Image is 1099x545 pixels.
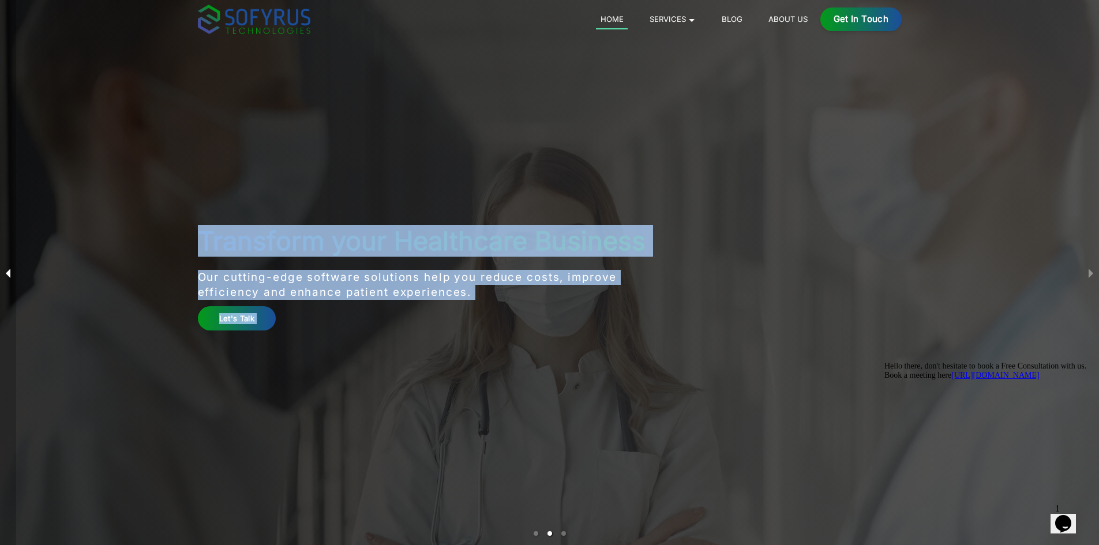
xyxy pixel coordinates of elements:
p: Our cutting-edge software solutions help you reduce costs, improve efficiency and enhance patient... [198,270,667,300]
a: Home [596,12,628,29]
a: [URL][DOMAIN_NAME] [72,14,159,22]
a: Services 🞃 [645,12,700,26]
a: Get in Touch [820,7,902,31]
div: Hello there, don't hesitate to book a Free Consultation with us.Book a meeting here[URL][DOMAIN_N... [5,5,212,23]
li: slide item 1 [534,531,538,536]
li: slide item 2 [547,531,552,536]
li: slide item 3 [561,531,566,536]
img: sofyrus [198,5,310,34]
iframe: chat widget [880,357,1087,493]
iframe: chat widget [1051,499,1087,533]
a: About Us [764,12,812,26]
a: Blog [717,12,747,26]
h2: Transform your Healthcare Business [198,225,667,257]
a: Let's Talk [198,306,276,330]
span: Hello there, don't hesitate to book a Free Consultation with us. Book a meeting here [5,5,207,22]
